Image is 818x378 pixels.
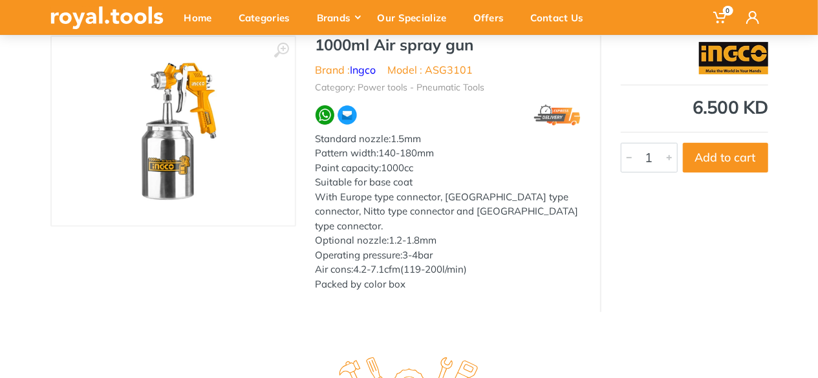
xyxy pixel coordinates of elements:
[699,42,768,74] img: Ingco
[350,63,376,76] a: Ingco
[683,143,768,173] button: Add to cart
[92,50,255,213] img: Royal Tools - 1000ml Air spray gun
[308,4,369,31] div: Brands
[230,4,308,31] div: Categories
[50,6,164,29] img: royal.tools Logo
[464,4,522,31] div: Offers
[175,4,230,31] div: Home
[337,105,358,125] img: ma.webp
[316,81,485,94] li: Category: Power tools - Pneumatic Tools
[369,4,464,31] div: Our Specialize
[388,62,473,78] li: Model : ASG3101
[316,36,581,54] h1: 1000ml Air spray gun
[534,105,581,125] img: express.png
[316,105,334,124] img: wa.webp
[316,132,581,292] div: Standard nozzle:1.5mm Pattern width:140-180mm Paint capacity:1000cc Suitable for base coat With E...
[522,4,601,31] div: Contact Us
[723,6,733,16] span: 0
[621,98,768,116] div: 6.500 KD
[316,62,376,78] li: Brand :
